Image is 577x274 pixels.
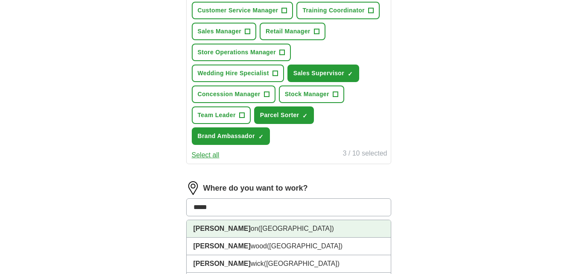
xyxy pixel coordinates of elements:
[293,69,344,78] span: Sales Supervisor
[264,260,340,267] span: ([GEOGRAPHIC_DATA])
[187,255,391,273] li: wick
[198,6,278,15] span: Customer Service Manager
[193,260,251,267] strong: [PERSON_NAME]
[198,90,261,99] span: Concession Manager
[198,27,242,36] span: Sales Manager
[186,181,200,195] img: location.png
[302,112,308,119] span: ✓
[285,90,329,99] span: Stock Manager
[198,132,255,141] span: Brand Ambassador
[258,133,264,140] span: ✓
[343,148,387,160] div: 3 / 10 selected
[192,150,220,160] button: Select all
[192,106,251,124] button: Team Leader
[192,23,257,40] button: Sales Manager
[192,44,291,61] button: Store Operations Manager
[296,2,379,19] button: Training Coordinator
[287,65,359,82] button: Sales Supervisor✓
[193,225,251,232] strong: [PERSON_NAME]
[348,71,353,77] span: ✓
[302,6,364,15] span: Training Coordinator
[279,85,344,103] button: Stock Manager
[254,106,314,124] button: Parcel Sorter✓
[198,111,236,120] span: Team Leader
[193,242,251,250] strong: [PERSON_NAME]
[198,48,276,57] span: Store Operations Manager
[258,225,334,232] span: ([GEOGRAPHIC_DATA])
[260,111,299,120] span: Parcel Sorter
[192,2,293,19] button: Customer Service Manager
[192,85,275,103] button: Concession Manager
[187,238,391,255] li: wood
[260,23,325,40] button: Retail Manager
[198,69,269,78] span: Wedding Hire Specialist
[267,242,343,250] span: ([GEOGRAPHIC_DATA])
[203,183,308,194] label: Where do you want to work?
[187,220,391,238] li: on
[192,65,284,82] button: Wedding Hire Specialist
[192,127,270,145] button: Brand Ambassador✓
[266,27,310,36] span: Retail Manager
